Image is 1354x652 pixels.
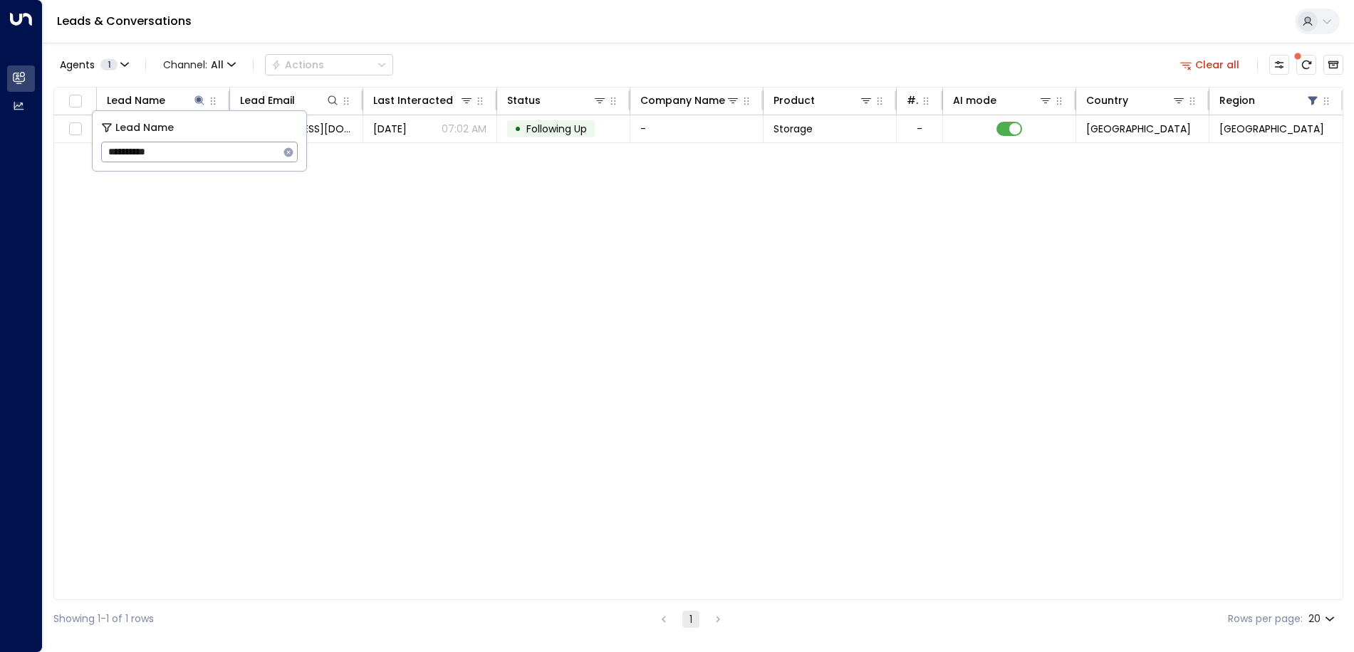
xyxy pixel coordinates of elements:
[271,58,324,71] div: Actions
[655,610,727,628] nav: pagination navigation
[774,92,815,109] div: Product
[1175,55,1246,75] button: Clear all
[953,92,1053,109] div: AI mode
[100,59,118,70] span: 1
[240,92,295,109] div: Lead Email
[107,92,165,109] div: Lead Name
[240,92,340,109] div: Lead Email
[66,120,84,138] span: Toggle select row
[682,611,699,628] button: page 1
[373,122,407,136] span: Sep 04, 2025
[640,92,740,109] div: Company Name
[66,93,84,110] span: Toggle select all
[1228,611,1303,626] label: Rows per page:
[115,120,174,136] span: Lead Name
[630,115,764,142] td: -
[107,92,207,109] div: Lead Name
[157,55,241,75] span: Channel:
[1219,92,1320,109] div: Region
[1086,92,1186,109] div: Country
[373,92,473,109] div: Last Interacted
[774,92,873,109] div: Product
[53,611,154,626] div: Showing 1-1 of 1 rows
[265,54,393,75] div: Button group with a nested menu
[57,13,192,29] a: Leads & Conversations
[507,92,607,109] div: Status
[1269,55,1289,75] button: Customize
[1296,55,1316,75] span: There are new threads available. Refresh the grid to view the latest updates.
[1308,609,1338,629] div: 20
[507,92,541,109] div: Status
[265,54,393,75] button: Actions
[907,92,918,109] div: # of people
[514,117,521,141] div: •
[774,122,813,136] span: Storage
[907,92,932,109] div: # of people
[526,122,587,136] span: Following Up
[442,122,486,136] p: 07:02 AM
[53,55,134,75] button: Agents1
[211,59,224,70] span: All
[157,55,241,75] button: Channel:All
[1219,92,1255,109] div: Region
[1219,122,1324,136] span: Shropshire
[640,92,725,109] div: Company Name
[1086,92,1128,109] div: Country
[953,92,996,109] div: AI mode
[373,92,453,109] div: Last Interacted
[1323,55,1343,75] button: Archived Leads
[917,122,922,136] div: -
[1086,122,1191,136] span: United Kingdom
[60,60,95,70] span: Agents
